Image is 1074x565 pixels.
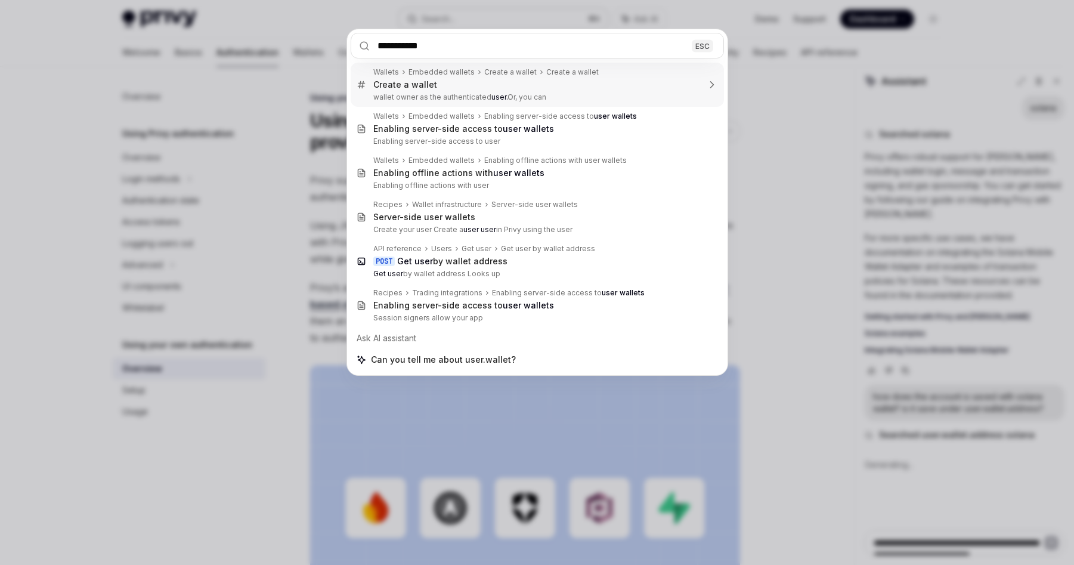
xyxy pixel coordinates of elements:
[484,156,627,165] div: Enabling offline actions with user wallets
[412,200,482,209] div: Wallet infrastructure
[503,124,554,134] b: user wallets
[373,137,699,146] p: Enabling server-side access to user
[371,354,516,366] span: Can you tell me about user.wallet?
[501,244,595,254] div: Get user by wallet address
[373,156,399,165] div: Wallets
[373,300,554,311] div: Enabling server-side access to
[408,156,475,165] div: Embedded wallets
[373,244,422,254] div: API reference
[463,225,496,234] b: user user
[373,225,699,234] p: Create your user Create a in Privy using the user
[692,39,713,52] div: ESC
[373,269,699,279] p: by wallet address Looks up
[373,92,699,102] p: wallet owner as the authenticated Or, you can
[492,288,645,298] div: Enabling server-side access to
[373,67,399,77] div: Wallets
[484,67,537,77] div: Create a wallet
[373,269,403,278] b: Get user
[431,244,452,254] div: Users
[493,168,544,178] b: user wallets
[373,200,403,209] div: Recipes
[373,313,699,323] p: Session signers allow your app
[373,257,395,266] div: POST
[491,92,507,101] b: user.
[373,112,399,121] div: Wallets
[373,124,554,134] div: Enabling server-side access to
[373,168,544,178] div: Enabling offline actions with
[397,256,507,267] div: by wallet address
[491,200,578,209] div: Server-side user wallets
[462,244,491,254] div: Get user
[503,300,554,310] b: user wallets
[397,256,433,266] b: Get user
[594,112,637,121] b: user wallets
[484,112,637,121] div: Enabling server-side access to
[602,288,645,297] b: user wallets
[408,67,475,77] div: Embedded wallets
[373,212,475,223] div: Server-side user wallets
[412,288,482,298] div: Trading integrations
[373,79,437,90] div: Create a wallet
[408,112,475,121] div: Embedded wallets
[373,181,699,190] p: Enabling offline actions with user
[373,288,403,298] div: Recipes
[546,67,599,77] div: Create a wallet
[351,328,724,349] div: Ask AI assistant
